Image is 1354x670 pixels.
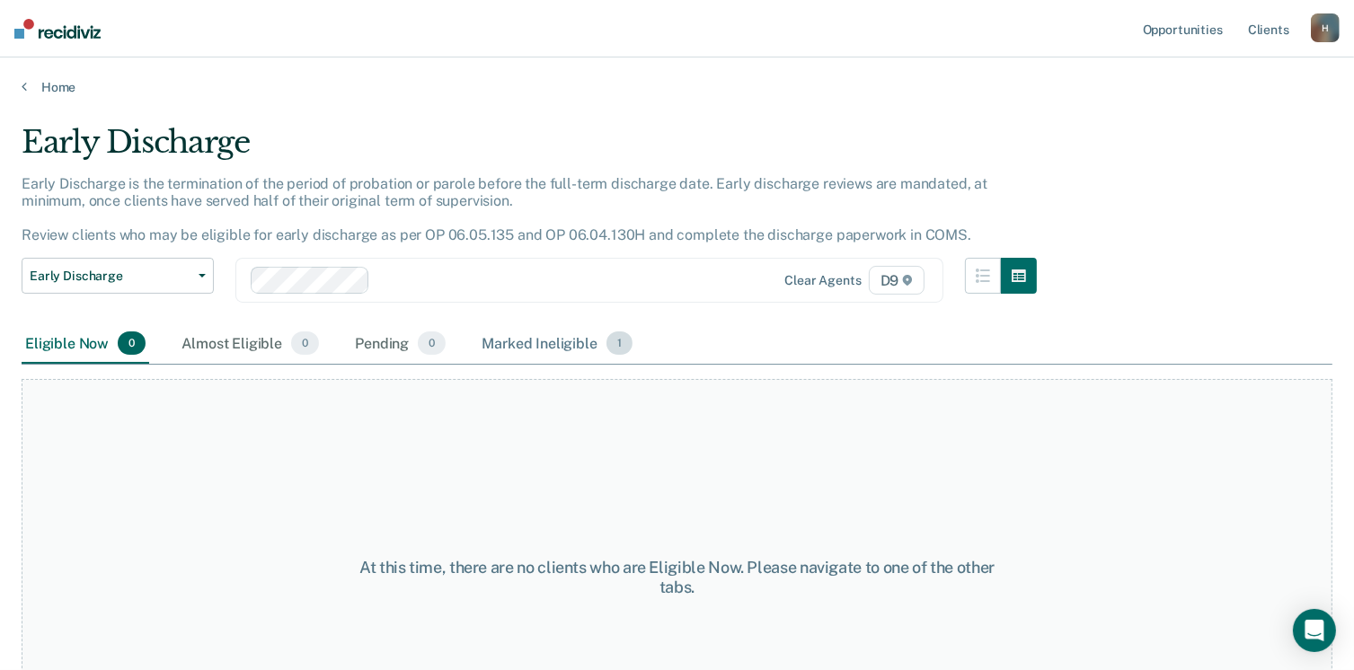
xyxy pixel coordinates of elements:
span: 1 [606,331,633,355]
div: At this time, there are no clients who are Eligible Now. Please navigate to one of the other tabs. [350,558,1004,596]
span: 0 [418,331,446,355]
div: Eligible Now0 [22,324,149,364]
div: Pending0 [351,324,449,364]
button: H [1311,13,1340,42]
span: Early Discharge [30,269,191,284]
img: Recidiviz [14,19,101,39]
div: Early Discharge [22,124,1037,175]
span: 0 [118,331,146,355]
div: Open Intercom Messenger [1293,609,1336,652]
div: Marked Ineligible1 [478,324,636,364]
a: Home [22,79,1332,95]
span: D9 [869,266,925,295]
p: Early Discharge is the termination of the period of probation or parole before the full-term disc... [22,175,987,244]
button: Early Discharge [22,258,214,294]
span: 0 [291,331,319,355]
div: Almost Eligible0 [178,324,323,364]
div: Clear agents [784,273,861,288]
